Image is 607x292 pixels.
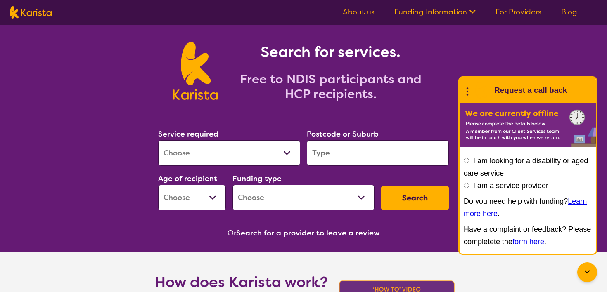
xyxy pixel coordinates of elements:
a: For Providers [496,7,541,17]
button: Search [381,186,449,210]
label: Age of recipient [158,174,217,184]
img: Karista logo [173,42,217,100]
p: Have a complaint or feedback? Please completete the . [464,223,592,248]
img: Karista [473,82,489,99]
a: About us [343,7,375,17]
a: Funding Information [394,7,476,17]
label: Service required [158,129,218,139]
img: Karista logo [10,6,52,19]
label: Funding type [232,174,282,184]
a: form here [512,238,544,246]
h2: Free to NDIS participants and HCP recipients. [228,72,434,101]
p: Do you need help with funding? . [464,195,592,220]
h1: Request a call back [494,84,567,97]
label: I am a service provider [473,181,548,190]
button: Search for a provider to leave a review [236,227,380,239]
label: I am looking for a disability or aged care service [464,157,588,177]
input: Type [307,140,449,166]
span: Or [228,227,236,239]
h1: Search for services. [228,42,434,62]
img: Karista offline chat form to request call back [460,103,596,147]
label: Postcode or Suburb [307,129,379,139]
h1: How does Karista work? [155,272,328,292]
a: Blog [561,7,577,17]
